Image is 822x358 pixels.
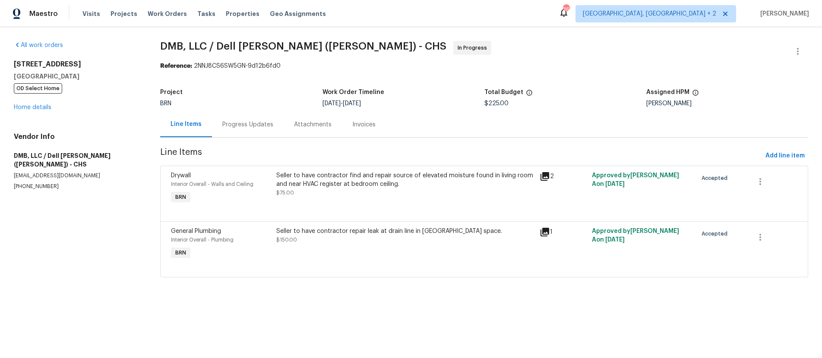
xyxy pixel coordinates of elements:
[148,9,187,18] span: Work Orders
[702,174,731,182] span: Accepted
[322,89,384,95] h5: Work Order Timeline
[294,120,332,129] div: Attachments
[197,11,215,17] span: Tasks
[171,228,221,234] span: General Plumbing
[14,183,139,190] p: [PHONE_NUMBER]
[526,89,533,100] span: The total cost of line items that have been proposed by Opendoor. This sum includes line items th...
[322,100,361,107] span: -
[14,42,63,48] a: All work orders
[592,228,679,243] span: Approved by [PERSON_NAME] A on
[14,151,139,169] h5: DMB, LLC / Dell [PERSON_NAME] ([PERSON_NAME]) - CHS
[276,171,534,188] div: Seller to have contractor find and repair source of elevated moisture found in living room and ne...
[458,44,490,52] span: In Progress
[605,181,625,187] span: [DATE]
[765,151,805,161] span: Add line item
[343,100,361,107] span: [DATE]
[160,62,808,70] div: 2NNJ8CS6SW5GN-9d12b6fd0
[222,120,273,129] div: Progress Updates
[540,171,587,182] div: 2
[276,227,534,236] div: Seller to have contractor repair leak at drain line in [GEOGRAPHIC_DATA] space.
[757,9,809,18] span: [PERSON_NAME]
[484,89,523,95] h5: Total Budget
[160,41,446,51] span: DMB, LLC / Dell [PERSON_NAME] ([PERSON_NAME]) - CHS
[160,63,192,69] b: Reference:
[352,120,376,129] div: Invoices
[646,89,689,95] h5: Assigned HPM
[14,172,139,179] p: [EMAIL_ADDRESS][DOMAIN_NAME]
[592,173,679,187] span: Approved by [PERSON_NAME] A on
[276,190,294,195] span: $75.00
[540,227,587,237] div: 1
[82,9,100,18] span: Visits
[14,60,139,69] h2: [STREET_ADDRESS]
[172,193,190,201] span: BRN
[583,9,716,18] span: [GEOGRAPHIC_DATA], [GEOGRAPHIC_DATA] + 2
[762,148,808,164] button: Add line item
[646,100,808,107] div: [PERSON_NAME]
[702,229,731,238] span: Accepted
[14,72,139,81] h5: [GEOGRAPHIC_DATA]
[111,9,137,18] span: Projects
[270,9,326,18] span: Geo Assignments
[172,248,190,257] span: BRN
[226,9,259,18] span: Properties
[160,100,171,107] span: BRN
[14,83,62,94] span: OD Select Home
[14,132,139,141] h4: Vendor Info
[563,5,569,14] div: 36
[160,148,762,164] span: Line Items
[171,173,191,179] span: Drywall
[605,237,625,243] span: [DATE]
[171,237,234,242] span: Interior Overall - Plumbing
[14,104,51,110] a: Home details
[29,9,58,18] span: Maestro
[160,89,183,95] h5: Project
[322,100,341,107] span: [DATE]
[692,89,699,100] span: The hpm assigned to this work order.
[171,182,253,187] span: Interior Overall - Walls and Ceiling
[484,100,509,107] span: $225.00
[171,120,202,129] div: Line Items
[276,237,297,242] span: $150.00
